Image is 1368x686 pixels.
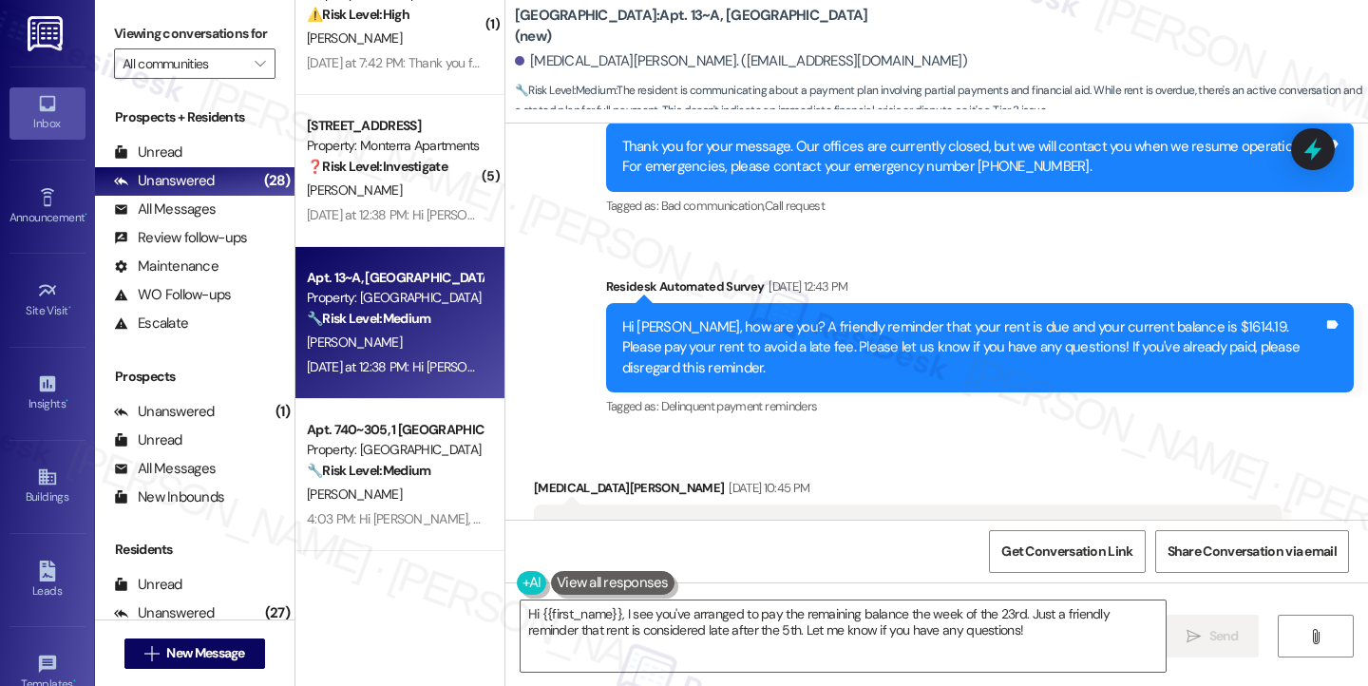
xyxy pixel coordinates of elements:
div: [MEDICAL_DATA][PERSON_NAME] [534,478,1282,505]
span: [PERSON_NAME] [307,181,402,199]
button: Get Conversation Link [989,530,1145,573]
a: Buildings [9,461,85,512]
div: All Messages [114,459,216,479]
strong: ⚠️ Risk Level: High [307,6,409,23]
div: Unread [114,143,182,162]
div: Property: [GEOGRAPHIC_DATA] [307,440,483,460]
div: New Inbounds [114,487,224,507]
div: Unanswered [114,171,215,191]
a: Inbox [9,87,85,139]
span: [PERSON_NAME] [307,333,402,351]
a: Site Visit • [9,275,85,326]
div: [MEDICAL_DATA][PERSON_NAME]. ([EMAIL_ADDRESS][DOMAIN_NAME]) [515,51,967,71]
div: (27) [260,599,294,628]
input: All communities [123,48,245,79]
div: Review follow-ups [114,228,247,248]
i:  [1187,629,1201,644]
div: Maintenance [114,257,218,276]
div: [DATE] 12:43 PM [764,276,847,296]
div: Tagged as: [606,392,1354,420]
img: ResiDesk Logo [28,16,66,51]
div: Tagged as: [606,192,1354,219]
div: Hi [PERSON_NAME], how are you? A friendly reminder that your rent is due and your current balance... [622,317,1323,378]
div: Residesk Automated Survey [606,276,1354,303]
div: (1) [271,397,294,427]
span: Share Conversation via email [1168,542,1337,562]
span: [PERSON_NAME] [307,486,402,503]
button: Send [1167,615,1259,657]
div: I paid a partial payment [DATE] and rest will be paid on the week of the 23rd, including the extr... [550,519,1251,560]
strong: 🔧 Risk Level: Medium [307,310,430,327]
div: [DATE] 10:45 PM [724,478,809,498]
span: Call request [765,198,825,214]
i:  [1308,629,1322,644]
span: New Message [166,643,244,663]
span: • [68,301,71,314]
span: Delinquent payment reminders [661,398,818,414]
strong: 🔧 Risk Level: Medium [307,462,430,479]
a: Leads [9,555,85,606]
div: Thank you for your message. Our offices are currently closed, but we will contact you when we res... [622,137,1323,178]
strong: 🔧 Risk Level: Medium [515,83,616,98]
div: Unanswered [114,402,215,422]
div: Apt. 740~305, 1 [GEOGRAPHIC_DATA] [307,420,483,440]
span: • [85,208,87,221]
i:  [255,56,265,71]
a: Insights • [9,368,85,419]
div: Escalate [114,314,188,333]
div: WO Follow-ups [114,285,231,305]
div: [STREET_ADDRESS] [307,116,483,136]
div: (28) [259,166,294,196]
div: Property: [GEOGRAPHIC_DATA] [307,288,483,308]
button: Share Conversation via email [1155,530,1349,573]
span: Bad communication , [661,198,765,214]
div: Residents [95,540,294,560]
b: [GEOGRAPHIC_DATA]: Apt. 13~A, [GEOGRAPHIC_DATA] (new) [515,6,895,47]
textarea: Hi {{first_name}}, I see you've arranged to pay the remaining balance the week of the 23rd. Just ... [521,600,1166,672]
div: Unanswered [114,603,215,623]
div: Prospects [95,367,294,387]
div: 4:03 PM: Hi [PERSON_NAME], I hope you're having a great week! If you need anything, please don't ... [307,510,966,527]
span: : The resident is communicating about a payment plan involving partial payments and financial aid... [515,81,1368,122]
button: New Message [124,638,265,669]
div: All Messages [114,200,216,219]
span: Get Conversation Link [1001,542,1132,562]
i:  [144,646,159,661]
span: [PERSON_NAME] [307,29,402,47]
div: Unread [114,575,182,595]
strong: ❓ Risk Level: Investigate [307,158,447,175]
div: Unread [114,430,182,450]
div: Prospects + Residents [95,107,294,127]
span: • [66,394,68,408]
div: Property: Monterra Apartments [307,136,483,156]
label: Viewing conversations for [114,19,275,48]
span: Send [1209,626,1239,646]
div: Apt. 13~A, [GEOGRAPHIC_DATA] (new) [307,268,483,288]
